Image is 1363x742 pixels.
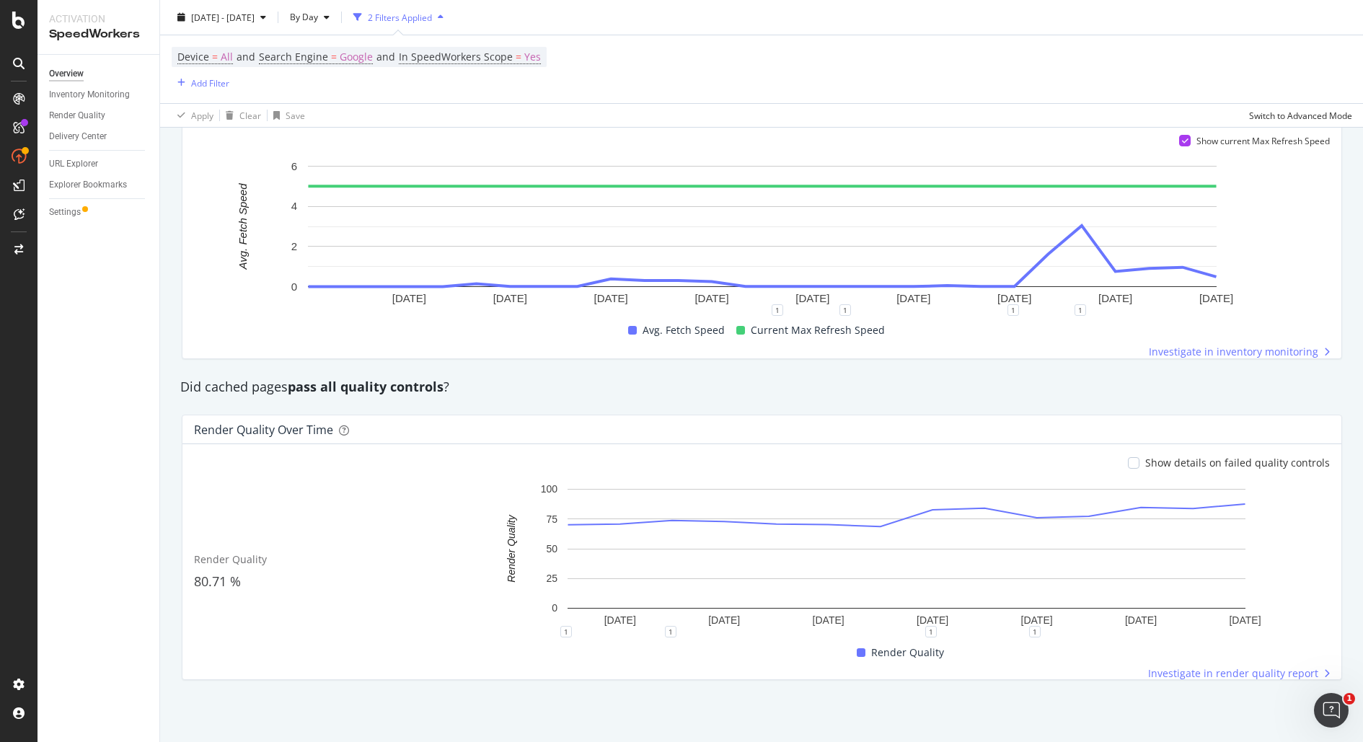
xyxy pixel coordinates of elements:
[49,87,130,102] div: Inventory Monitoring
[839,304,851,316] div: 1
[546,513,557,525] text: 75
[925,626,937,637] div: 1
[191,11,255,23] span: [DATE] - [DATE]
[1249,109,1352,121] div: Switch to Advanced Mode
[49,108,105,123] div: Render Quality
[291,160,297,172] text: 6
[331,50,337,63] span: =
[291,281,297,293] text: 0
[751,322,885,339] span: Current Max Refresh Speed
[220,104,261,127] button: Clear
[1125,614,1157,626] text: [DATE]
[1199,292,1233,304] text: [DATE]
[708,614,740,626] text: [DATE]
[1229,614,1261,626] text: [DATE]
[237,183,249,270] text: Avg. Fetch Speed
[516,50,521,63] span: =
[1020,614,1052,626] text: [DATE]
[173,378,1351,397] div: Did cached pages ?
[1149,345,1330,359] a: Investigate in inventory monitoring
[49,12,148,26] div: Activation
[694,292,728,304] text: [DATE]
[49,129,107,144] div: Delivery Center
[194,573,241,590] span: 80.71 %
[237,50,255,63] span: and
[49,156,149,172] a: URL Explorer
[49,177,127,193] div: Explorer Bookmarks
[795,292,829,304] text: [DATE]
[172,6,272,29] button: [DATE] - [DATE]
[1149,345,1318,359] span: Investigate in inventory monitoring
[49,26,148,43] div: SpeedWorkers
[49,156,98,172] div: URL Explorer
[997,292,1031,304] text: [DATE]
[812,614,844,626] text: [DATE]
[212,50,218,63] span: =
[524,47,541,67] span: Yes
[1145,456,1330,470] div: Show details on failed quality controls
[482,482,1330,632] svg: A chart.
[772,304,783,316] div: 1
[191,109,213,121] div: Apply
[1075,304,1086,316] div: 1
[49,108,149,123] a: Render Quality
[546,543,557,555] text: 50
[288,378,444,395] strong: pass all quality controls
[49,66,84,81] div: Overview
[1196,135,1330,147] div: Show current Max Refresh Speed
[191,76,229,89] div: Add Filter
[291,200,297,212] text: 4
[239,109,261,121] div: Clear
[594,292,628,304] text: [DATE]
[399,50,513,63] span: In SpeedWorkers Scope
[259,50,328,63] span: Search Engine
[552,603,557,614] text: 0
[49,205,149,220] a: Settings
[540,484,557,495] text: 100
[1344,693,1355,705] span: 1
[1148,666,1330,681] a: Investigate in render quality report
[194,159,1330,310] svg: A chart.
[49,177,149,193] a: Explorer Bookmarks
[493,292,527,304] text: [DATE]
[1007,304,1019,316] div: 1
[871,644,944,661] span: Render Quality
[368,11,432,23] div: 2 Filters Applied
[1148,666,1318,681] span: Investigate in render quality report
[49,66,149,81] a: Overview
[546,573,557,585] text: 25
[291,240,297,252] text: 2
[49,129,149,144] a: Delivery Center
[1314,693,1349,728] iframe: Intercom live chat
[49,87,149,102] a: Inventory Monitoring
[917,614,948,626] text: [DATE]
[1029,626,1041,637] div: 1
[896,292,930,304] text: [DATE]
[560,626,572,637] div: 1
[284,11,318,23] span: By Day
[177,50,209,63] span: Device
[1098,292,1132,304] text: [DATE]
[172,74,229,92] button: Add Filter
[194,552,267,566] span: Render Quality
[49,205,81,220] div: Settings
[268,104,305,127] button: Save
[392,292,426,304] text: [DATE]
[1243,104,1352,127] button: Switch to Advanced Mode
[284,6,335,29] button: By Day
[340,47,373,67] span: Google
[172,104,213,127] button: Apply
[506,515,517,583] text: Render Quality
[665,626,676,637] div: 1
[643,322,725,339] span: Avg. Fetch Speed
[194,423,333,437] div: Render Quality over time
[348,6,449,29] button: 2 Filters Applied
[376,50,395,63] span: and
[604,614,635,626] text: [DATE]
[286,109,305,121] div: Save
[221,47,233,67] span: All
